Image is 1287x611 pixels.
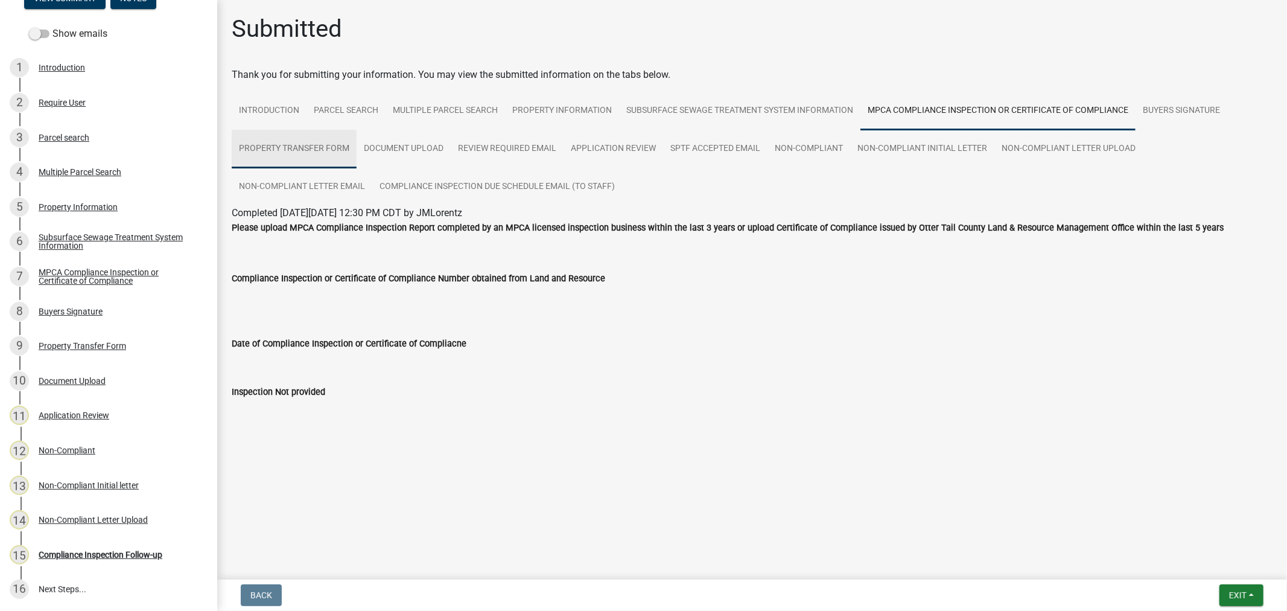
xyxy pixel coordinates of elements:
div: 16 [10,580,29,599]
a: Non-compliant Letter Email [232,168,372,206]
div: Require User [39,98,86,107]
div: Thank you for submitting your information. You may view the submitted information on the tabs below. [232,68,1273,82]
div: 2 [10,93,29,112]
a: Application Review [564,130,663,168]
div: Application Review [39,411,109,420]
a: Property Transfer Form [232,130,357,168]
label: Date of Compliance Inspection or Certificate of Compliacne [232,340,466,348]
h1: Submitted [232,14,342,43]
div: Non-Compliant [39,446,95,455]
a: Parcel search [307,92,386,130]
a: SPTF Accepted Email [663,130,767,168]
button: Back [241,584,282,606]
span: Exit [1229,590,1247,600]
div: 13 [10,476,29,495]
div: 4 [10,162,29,182]
a: Non-Compliant Letter Upload [994,130,1143,168]
a: Multiple Parcel Search [386,92,505,130]
div: 5 [10,197,29,217]
a: Property Information [505,92,619,130]
button: Exit [1219,584,1263,606]
a: Non-Compliant Initial letter [850,130,994,168]
div: Non-Compliant Letter Upload [39,516,148,524]
div: Compliance Inspection Follow-up [39,551,162,559]
div: 1 [10,58,29,77]
a: Non-Compliant [767,130,850,168]
div: 10 [10,371,29,391]
span: Completed [DATE][DATE] 12:30 PM CDT by JMLorentz [232,207,462,219]
div: Property Transfer Form [39,342,126,350]
div: Introduction [39,63,85,72]
div: Non-Compliant Initial letter [39,481,139,490]
div: 11 [10,406,29,425]
div: Property Information [39,203,118,211]
div: 6 [10,232,29,251]
div: 3 [10,128,29,147]
span: Back [250,590,272,600]
a: Review Required Email [451,130,564,168]
a: Compliance Inspection Due Schedule Email (to staff) [372,168,622,206]
label: Inspection Not provided [232,388,325,397]
div: Parcel search [39,133,89,142]
div: 15 [10,545,29,565]
label: Compliance Inspection or Certificate of Compliance Number obtained from Land and Resource [232,275,605,283]
a: Introduction [232,92,307,130]
div: Document Upload [39,377,106,385]
a: Document Upload [357,130,451,168]
label: Please upload MPCA Compliance Inspection Report completed by an MPCA licensed inspection business... [232,224,1224,232]
a: Subsurface Sewage Treatment System Information [619,92,860,130]
a: MPCA Compliance Inspection or Certificate of Compliance [860,92,1136,130]
div: Multiple Parcel Search [39,168,121,176]
div: MPCA Compliance Inspection or Certificate of Compliance [39,268,198,285]
div: 9 [10,336,29,356]
div: Subsurface Sewage Treatment System Information [39,233,198,250]
div: Buyers Signature [39,307,103,316]
a: Buyers Signature [1136,92,1227,130]
div: 8 [10,302,29,321]
div: 14 [10,510,29,529]
label: Show emails [29,27,107,41]
div: 7 [10,267,29,286]
div: 12 [10,441,29,460]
